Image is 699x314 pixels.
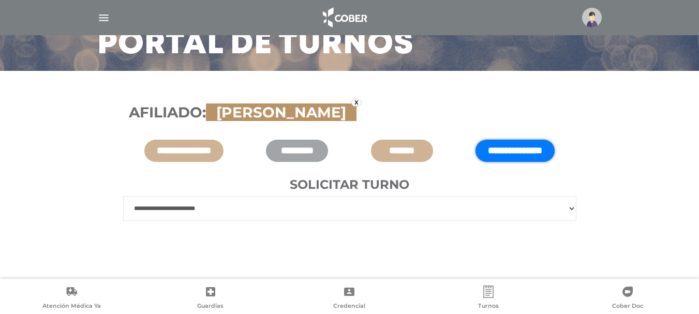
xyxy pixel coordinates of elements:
[197,302,224,311] span: Guardias
[419,286,558,312] a: Turnos
[97,11,110,24] img: Cober_menu-lines-white.svg
[333,302,365,311] span: Credencial
[478,302,499,311] span: Turnos
[42,302,101,311] span: Atención Médica Ya
[123,177,576,192] h4: Solicitar turno
[129,104,571,122] h3: Afiliado:
[558,286,697,312] a: Cober Doc
[2,286,141,312] a: Atención Médica Ya
[97,32,414,58] h3: Portal de turnos
[211,103,351,121] span: [PERSON_NAME]
[317,5,371,30] img: logo_cober_home-white.png
[351,99,362,107] a: x
[582,8,602,27] img: profile-placeholder.svg
[141,286,280,312] a: Guardias
[612,302,643,311] span: Cober Doc
[280,286,419,312] a: Credencial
